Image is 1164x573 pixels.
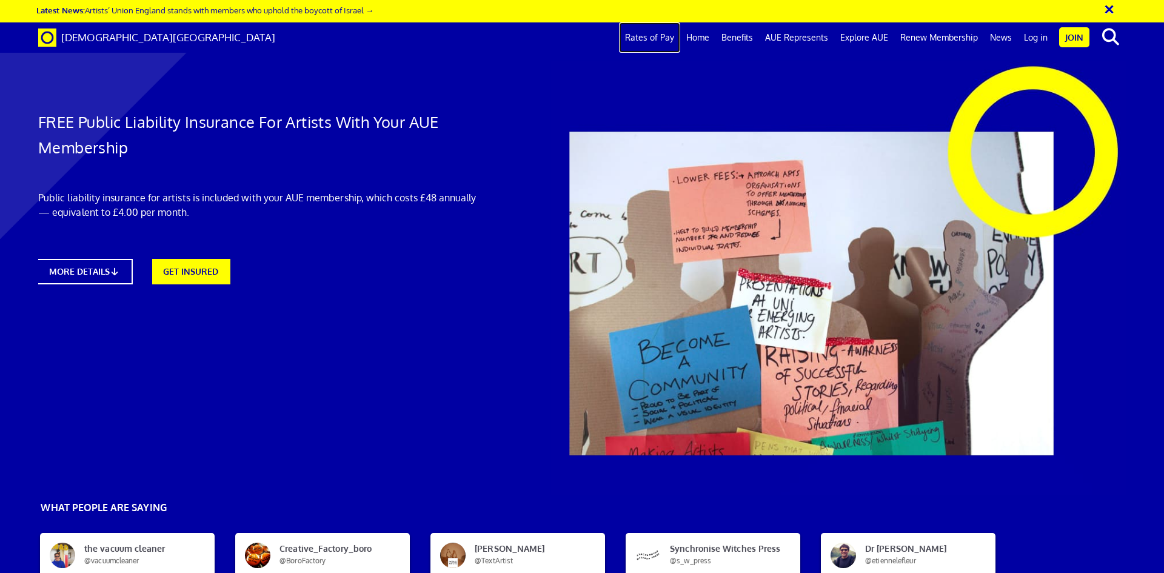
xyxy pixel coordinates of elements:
span: @vacuumcleaner [84,556,139,565]
a: Benefits [715,22,759,53]
span: Dr [PERSON_NAME] [856,543,972,567]
span: [DEMOGRAPHIC_DATA][GEOGRAPHIC_DATA] [61,31,275,44]
span: @BoroFactory [279,556,326,565]
a: AUE Represents [759,22,834,53]
h1: FREE Public Liability Insurance For Artists With Your AUE Membership [38,109,481,160]
a: Log in [1018,22,1054,53]
button: search [1092,24,1129,50]
a: Join [1059,27,1089,47]
span: @TextArtist [475,556,513,565]
a: Explore AUE [834,22,894,53]
span: [PERSON_NAME] [466,543,582,567]
span: @etiennelefleur [865,556,916,565]
a: News [984,22,1018,53]
a: MORE DETAILS [38,259,133,284]
span: Creative_Factory_boro [270,543,387,567]
strong: Latest News: [36,5,85,15]
span: Synchronise Witches Press [661,543,777,567]
span: the vacuum cleaner [75,543,192,567]
p: Public liability insurance for artists is included with your AUE membership, which costs £48 annu... [38,190,481,219]
a: Rates of Pay [619,22,680,53]
a: Latest News:Artists’ Union England stands with members who uphold the boycott of Israel → [36,5,373,15]
span: @s_w_press [670,556,711,565]
a: Home [680,22,715,53]
a: GET INSURED [152,259,230,284]
a: Brand [DEMOGRAPHIC_DATA][GEOGRAPHIC_DATA] [29,22,284,53]
a: Renew Membership [894,22,984,53]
